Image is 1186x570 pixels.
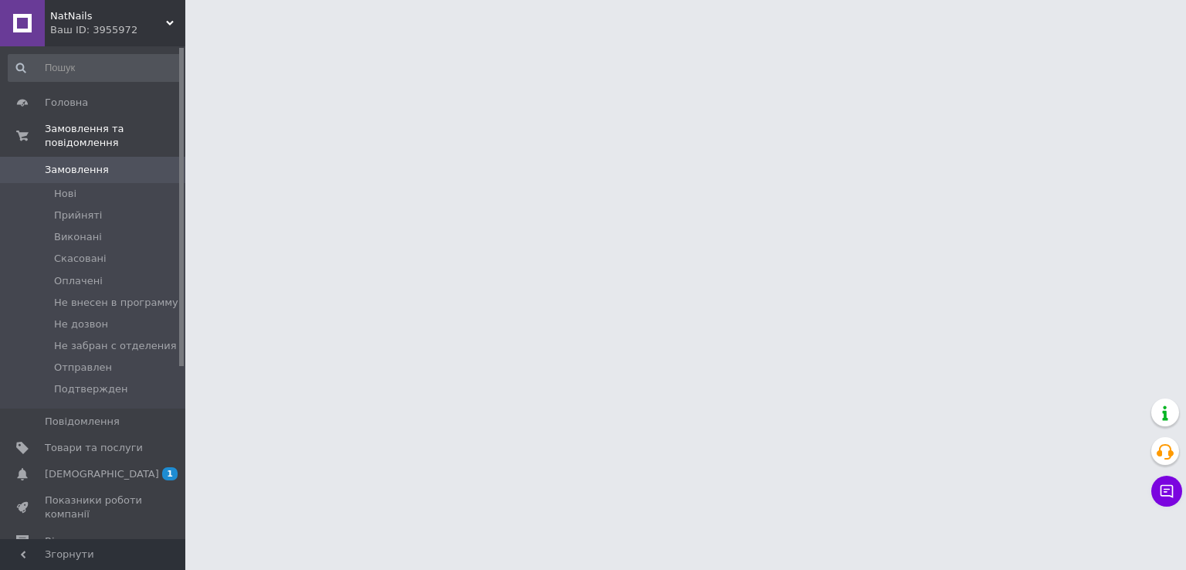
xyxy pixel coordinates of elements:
[54,361,112,375] span: Отправлен
[54,296,178,310] span: Не внесен в программу
[45,534,85,548] span: Відгуки
[54,339,177,353] span: Не забран с отделения
[1151,476,1182,507] button: Чат з покупцем
[45,415,120,429] span: Повідомлення
[45,441,143,455] span: Товари та послуги
[8,54,182,82] input: Пошук
[54,274,103,288] span: Оплачені
[54,230,102,244] span: Виконані
[45,467,159,481] span: [DEMOGRAPHIC_DATA]
[45,122,185,150] span: Замовлення та повідомлення
[54,382,127,396] span: Подтвержден
[54,187,76,201] span: Нові
[54,209,102,222] span: Прийняті
[45,163,109,177] span: Замовлення
[162,467,178,480] span: 1
[54,317,108,331] span: Не дозвон
[45,96,88,110] span: Головна
[50,9,166,23] span: NatNails
[45,494,143,521] span: Показники роботи компанії
[54,252,107,266] span: Скасовані
[50,23,185,37] div: Ваш ID: 3955972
